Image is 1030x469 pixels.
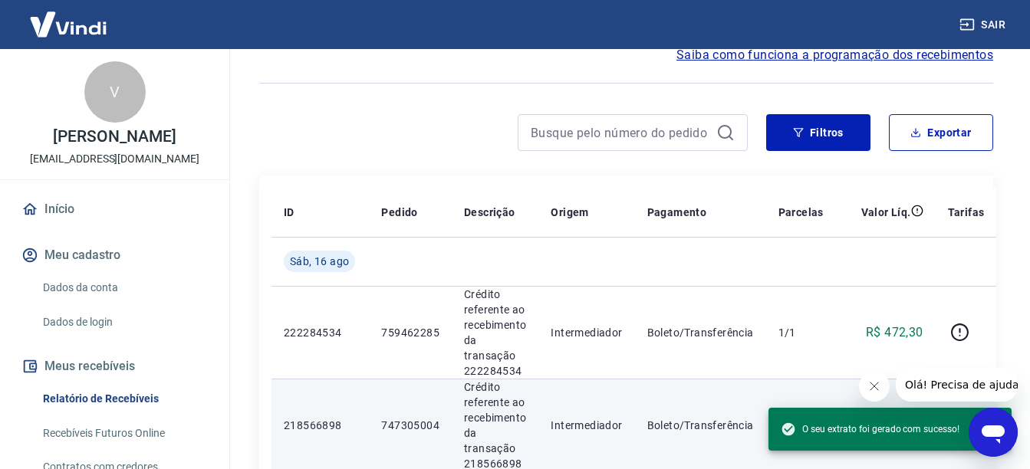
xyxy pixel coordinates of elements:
button: Meus recebíveis [18,349,211,383]
p: Origem [551,205,588,220]
p: Crédito referente ao recebimento da transação 222284534 [464,287,526,379]
button: Sair [956,11,1012,39]
p: ID [284,205,295,220]
p: 1/1 [778,325,824,340]
a: Recebíveis Futuros Online [37,418,211,449]
p: R$ 472,30 [866,323,923,342]
a: Dados de login [37,307,211,338]
p: [EMAIL_ADDRESS][DOMAIN_NAME] [30,151,199,167]
p: Pedido [381,205,417,220]
iframe: Botão para abrir a janela de mensagens [969,408,1018,457]
p: Pagamento [647,205,707,220]
p: 747305004 [381,418,439,433]
p: Tarifas [948,205,985,220]
iframe: Mensagem da empresa [896,368,1018,402]
p: Parcelas [778,205,824,220]
p: Intermediador [551,418,622,433]
p: Descrição [464,205,515,220]
p: Boleto/Transferência [647,418,754,433]
p: Boleto/Transferência [647,325,754,340]
div: V [84,61,146,123]
button: Meu cadastro [18,238,211,272]
p: Valor Líq. [861,205,911,220]
a: Saiba como funciona a programação dos recebimentos [676,46,993,64]
p: 218566898 [284,418,357,433]
input: Busque pelo número do pedido [531,121,710,144]
img: Vindi [18,1,118,48]
span: Olá! Precisa de ajuda? [9,11,129,23]
a: Início [18,192,211,226]
button: Exportar [889,114,993,151]
p: Intermediador [551,325,622,340]
a: Dados da conta [37,272,211,303]
span: O seu extrato foi gerado com sucesso! [781,421,959,437]
p: 222284534 [284,325,357,340]
button: Filtros [766,114,870,151]
p: 759462285 [381,325,439,340]
span: Sáb, 16 ago [290,254,349,269]
p: [PERSON_NAME] [53,129,176,145]
iframe: Fechar mensagem [859,371,890,402]
a: Relatório de Recebíveis [37,383,211,415]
